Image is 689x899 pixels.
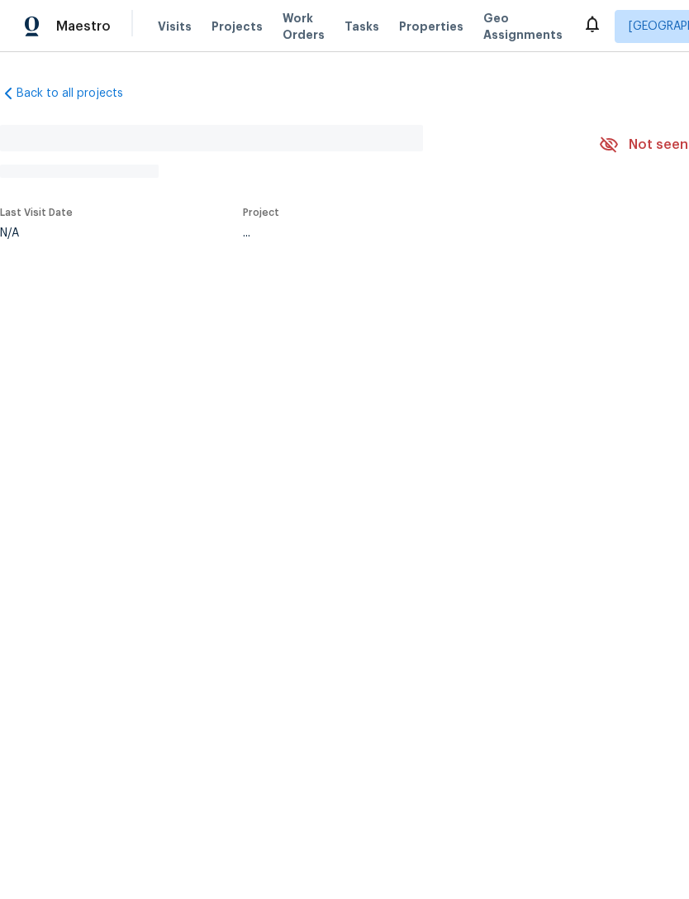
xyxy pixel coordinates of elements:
[56,18,111,35] span: Maestro
[399,18,463,35] span: Properties
[243,208,279,218] span: Project
[211,18,263,35] span: Projects
[483,10,563,43] span: Geo Assignments
[283,10,325,43] span: Work Orders
[158,18,192,35] span: Visits
[243,227,560,239] div: ...
[344,21,379,32] span: Tasks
